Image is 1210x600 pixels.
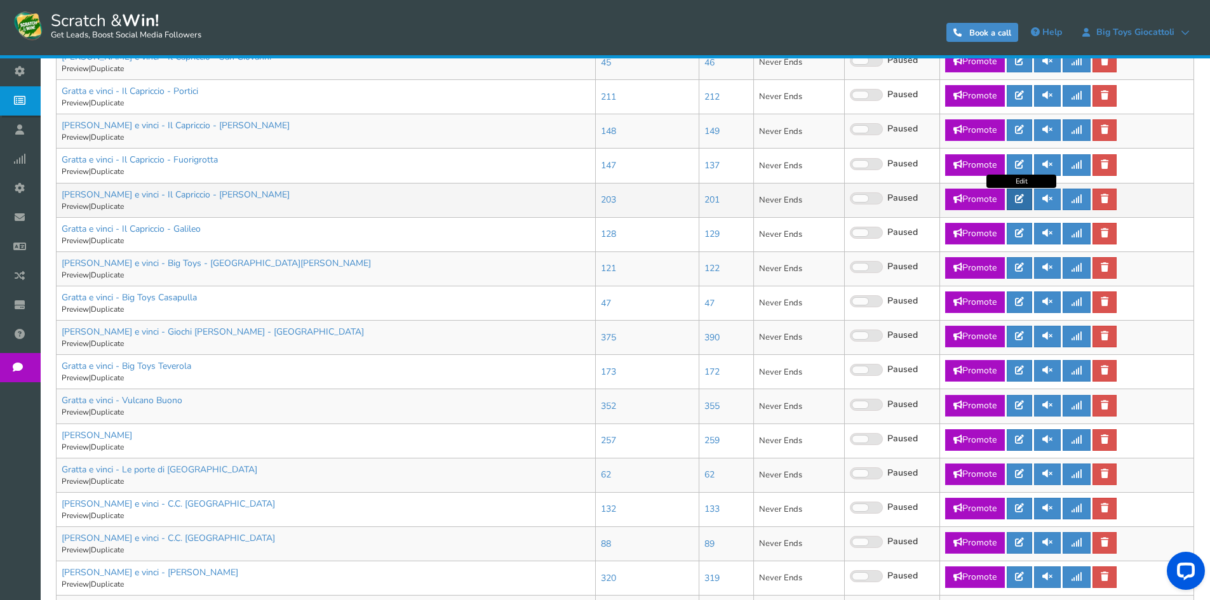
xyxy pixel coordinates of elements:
a: Preview [62,270,89,280]
a: [PERSON_NAME] e vinci - Il Capriccio - [PERSON_NAME] [62,119,290,131]
a: Duplicate [91,545,124,555]
a: 88 [601,538,611,550]
a: 129 [704,228,720,240]
a: 147 [601,159,616,171]
span: Paused [887,157,918,170]
span: Paused [887,501,918,513]
a: Preview [62,63,89,74]
a: Preview [62,545,89,555]
p: | [62,579,590,590]
span: Paused [887,192,918,204]
p: | [62,270,590,281]
p: | [62,510,590,521]
a: Duplicate [91,166,124,177]
td: Never Ends [753,183,844,217]
div: Edit [986,175,1056,188]
a: Duplicate [91,63,124,74]
a: 137 [704,159,720,171]
a: 47 [704,297,715,309]
a: 62 [601,469,611,481]
a: 89 [704,538,715,550]
p: | [62,545,590,556]
a: Preview [62,166,89,177]
a: Gratta e vinci - Il Capriccio - Fuorigrotta [62,154,218,166]
a: Preview [62,338,89,349]
a: Preview [62,132,89,142]
a: Help [1025,22,1068,43]
td: Never Ends [753,492,844,526]
td: Never Ends [753,561,844,596]
span: Paused [887,329,918,341]
span: Scratch & [44,10,201,41]
a: Duplicate [91,270,124,280]
a: [PERSON_NAME] e vinci - C.C. [GEOGRAPHIC_DATA] [62,498,275,510]
p: | [62,63,590,74]
a: 201 [704,194,720,206]
a: Promote [945,291,1005,313]
a: Book a call [946,23,1018,42]
a: Promote [945,51,1005,72]
a: 148 [601,125,616,137]
a: Duplicate [91,442,124,452]
span: Book a call [969,27,1011,39]
a: [PERSON_NAME] e vinci - C.C. [GEOGRAPHIC_DATA] [62,532,275,544]
span: Paused [887,260,918,272]
span: Paused [887,467,918,479]
a: Preview [62,510,89,521]
a: Promote [945,257,1005,279]
a: Promote [945,429,1005,451]
td: Never Ends [753,321,844,355]
a: Duplicate [91,476,124,486]
a: Promote [945,395,1005,417]
a: 62 [704,469,715,481]
a: [PERSON_NAME] e vinci - Big Toys - [GEOGRAPHIC_DATA][PERSON_NAME] [62,257,371,269]
a: 149 [704,125,720,137]
a: 320 [601,572,616,584]
a: [PERSON_NAME] e vinci - Il Capriccio - [PERSON_NAME] [62,189,290,201]
a: Preview [62,98,89,108]
td: Never Ends [753,217,844,251]
a: 133 [704,503,720,515]
a: 211 [601,91,616,103]
span: Paused [887,123,918,135]
a: Preview [62,476,89,486]
p: | [62,476,590,487]
a: 121 [601,262,616,274]
span: Paused [887,535,918,547]
a: 319 [704,572,720,584]
a: 132 [601,503,616,515]
td: Never Ends [753,80,844,114]
a: Preview [62,579,89,589]
a: Preview [62,201,89,211]
a: Promote [945,360,1005,382]
a: Gratta e vinci - Il Capriccio - Galileo [62,223,201,235]
a: Duplicate [91,201,124,211]
a: [PERSON_NAME] [62,429,132,441]
td: Never Ends [753,149,844,183]
td: Never Ends [753,527,844,561]
a: Gratta e vinci - Big Toys Teverola [62,360,191,372]
td: Never Ends [753,46,844,80]
p: | [62,338,590,349]
a: Duplicate [91,236,124,246]
a: Promote [945,498,1005,519]
span: Paused [887,570,918,582]
span: Paused [887,226,918,238]
a: 122 [704,262,720,274]
a: 257 [601,434,616,446]
a: 212 [704,91,720,103]
a: Promote [945,326,1005,347]
a: Duplicate [91,304,124,314]
p: | [62,236,590,246]
a: Promote [945,154,1005,176]
a: Preview [62,304,89,314]
p: | [62,132,590,143]
span: Paused [887,88,918,100]
a: Preview [62,373,89,383]
a: Gratta e vinci - Le porte di [GEOGRAPHIC_DATA] [62,463,257,476]
a: Duplicate [91,338,124,349]
p: | [62,166,590,177]
span: Big Toys Giocattoli [1090,27,1181,37]
a: 203 [601,194,616,206]
td: Never Ends [753,286,844,321]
